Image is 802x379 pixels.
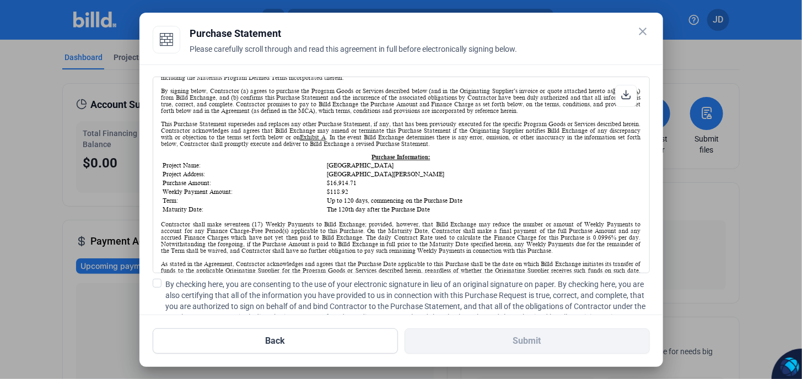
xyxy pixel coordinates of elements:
td: Up to 120 days, commencing on the Purchase Date [326,197,639,204]
div: Contractor shall make seventeen (17) Weekly Payments to Billd Exchange; provided, however, that B... [162,221,641,254]
button: Submit [405,328,650,354]
td: $118.92 [326,188,639,196]
td: Maturity Date: [163,205,326,213]
td: Term: [163,197,326,204]
td: $16,914.71 [326,179,639,187]
td: [GEOGRAPHIC_DATA] [326,161,639,169]
div: This Purchase Statement supersedes and replaces any other Purchase Statement, if any, that has be... [162,121,641,147]
div: By signing below, Contractor (a) agrees to purchase the Program Goods or Services described below... [162,88,641,114]
u: Purchase Information: [372,154,430,160]
mat-icon: close [637,25,650,38]
td: Weekly Payment Amount: [163,188,326,196]
span: By checking here, you are consenting to the use of your electronic signature in lieu of an origin... [166,279,650,334]
div: As stated in the Agreement, Contractor acknowledges and agrees that the Purchase Date applicable ... [162,261,641,300]
td: Project Name: [163,161,326,169]
td: Purchase Amount: [163,179,326,187]
div: Purchase Statement [190,26,650,41]
div: Please carefully scroll through and read this agreement in full before electronically signing below. [190,44,650,68]
td: Project Address: [163,170,326,178]
td: The 120th day after the Purchase Date [326,205,639,213]
td: [GEOGRAPHIC_DATA][PERSON_NAME] [326,170,639,178]
button: Back [153,328,398,354]
u: Exhibit A [300,134,326,140]
u: Exhibit A [613,88,638,94]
